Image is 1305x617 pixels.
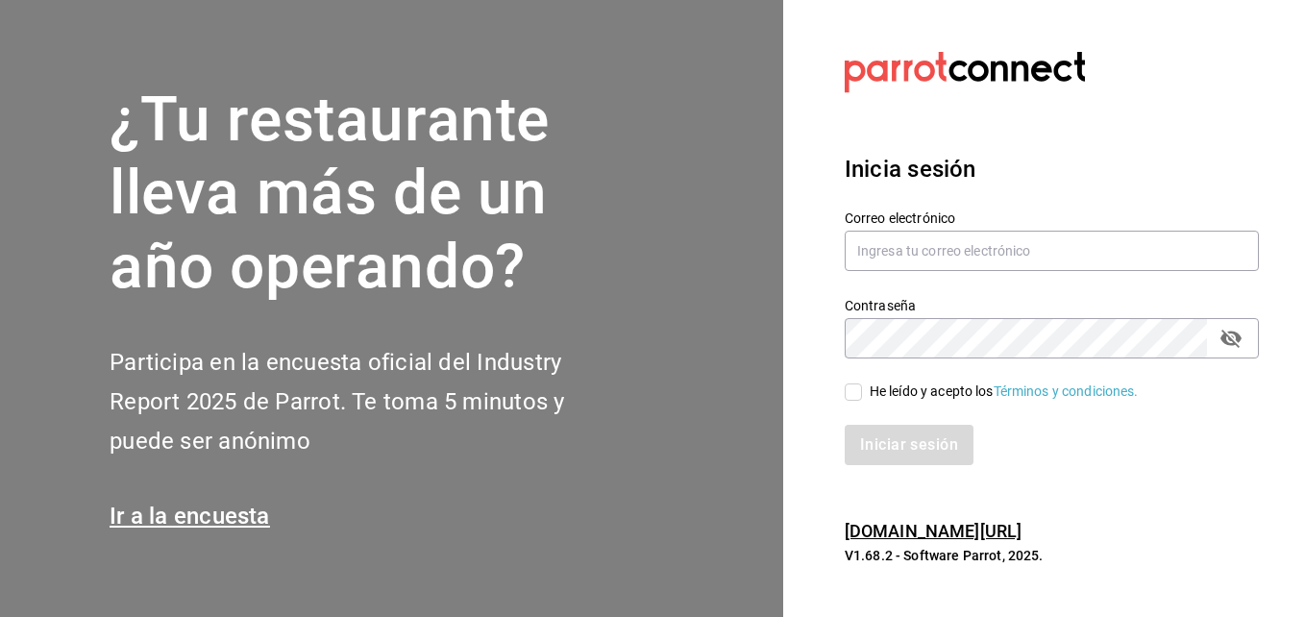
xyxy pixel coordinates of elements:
label: Contraseña [845,298,1259,311]
a: Términos y condiciones. [994,383,1139,399]
a: Ir a la encuesta [110,503,270,530]
h2: Participa en la encuesta oficial del Industry Report 2025 de Parrot. Te toma 5 minutos y puede se... [110,343,628,460]
h3: Inicia sesión [845,152,1259,186]
h1: ¿Tu restaurante lleva más de un año operando? [110,84,628,305]
div: He leído y acepto los [870,382,1139,402]
a: [DOMAIN_NAME][URL] [845,521,1022,541]
button: Campo de contraseña [1215,322,1247,355]
p: V1.68.2 - Software Parrot, 2025. [845,546,1259,565]
label: Correo electrónico [845,210,1259,224]
input: Ingresa tu correo electrónico [845,231,1259,271]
